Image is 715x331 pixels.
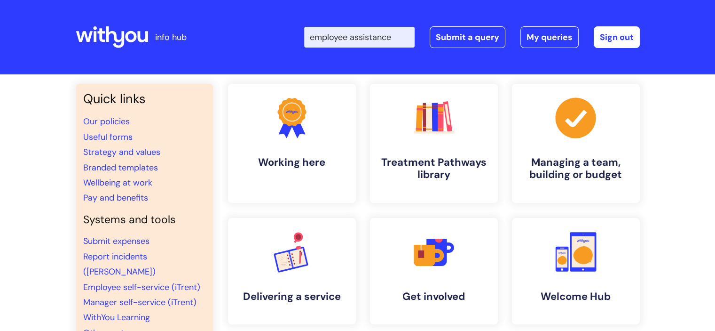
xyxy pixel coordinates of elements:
[594,26,640,48] a: Sign out
[83,116,130,127] a: Our policies
[83,235,149,247] a: Submit expenses
[83,282,200,293] a: Employee self-service (iTrent)
[430,26,505,48] a: Submit a query
[83,297,196,308] a: Manager self-service (iTrent)
[377,156,490,181] h4: Treatment Pathways library
[370,218,498,324] a: Get involved
[83,131,133,143] a: Useful forms
[236,291,348,303] h4: Delivering a service
[520,26,579,48] a: My queries
[519,156,632,181] h4: Managing a team, building or budget
[304,26,640,48] div: | -
[512,84,640,203] a: Managing a team, building or budget
[236,156,348,169] h4: Working here
[83,162,158,173] a: Branded templates
[83,312,150,323] a: WithYou Learning
[83,146,160,158] a: Strategy and values
[83,251,156,277] a: Report incidents ([PERSON_NAME])
[83,177,152,188] a: Wellbeing at work
[155,30,187,45] p: info hub
[377,291,490,303] h4: Get involved
[519,291,632,303] h4: Welcome Hub
[83,213,205,226] h4: Systems and tools
[228,218,356,324] a: Delivering a service
[83,91,205,106] h3: Quick links
[228,84,356,203] a: Working here
[83,192,148,203] a: Pay and benefits
[512,218,640,324] a: Welcome Hub
[370,84,498,203] a: Treatment Pathways library
[304,27,415,48] input: Search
